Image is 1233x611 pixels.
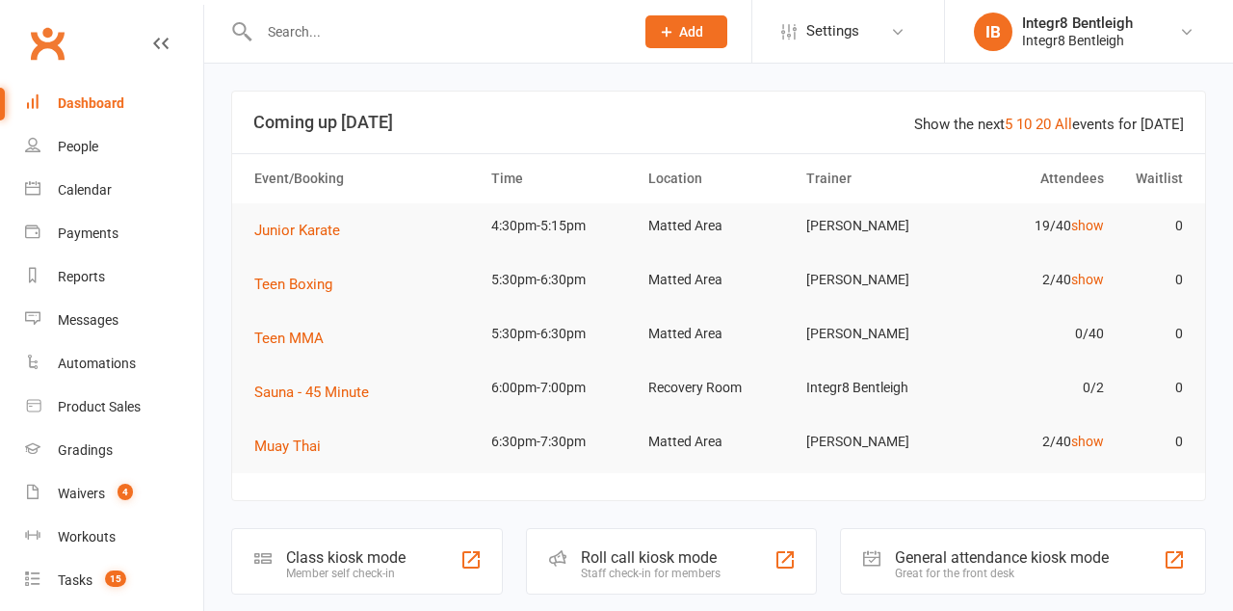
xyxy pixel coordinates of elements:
[25,299,203,342] a: Messages
[254,438,321,455] span: Muay Thai
[254,276,332,293] span: Teen Boxing
[25,472,203,516] a: Waivers 4
[25,125,203,169] a: People
[58,529,116,545] div: Workouts
[1113,203,1192,249] td: 0
[640,311,798,357] td: Matted Area
[483,311,641,357] td: 5:30pm-6:30pm
[955,154,1113,203] th: Attendees
[25,169,203,212] a: Calendar
[25,385,203,429] a: Product Sales
[1113,311,1192,357] td: 0
[895,567,1109,580] div: Great for the front desk
[254,435,334,458] button: Muay Thai
[640,419,798,465] td: Matted Area
[58,182,112,198] div: Calendar
[1113,365,1192,411] td: 0
[58,95,124,111] div: Dashboard
[806,10,859,53] span: Settings
[483,154,641,203] th: Time
[58,269,105,284] div: Reports
[955,419,1113,465] td: 2/40
[798,365,956,411] td: Integr8 Bentleigh
[1016,116,1032,133] a: 10
[286,567,406,580] div: Member self check-in
[645,15,727,48] button: Add
[1005,116,1012,133] a: 5
[58,399,141,414] div: Product Sales
[798,203,956,249] td: [PERSON_NAME]
[483,365,641,411] td: 6:00pm-7:00pm
[254,384,369,401] span: Sauna - 45 Minute
[798,311,956,357] td: [PERSON_NAME]
[25,212,203,255] a: Payments
[58,139,98,154] div: People
[253,18,620,45] input: Search...
[640,203,798,249] td: Matted Area
[1022,14,1133,32] div: Integr8 Bentleigh
[254,222,340,239] span: Junior Karate
[1071,434,1104,449] a: show
[1036,116,1051,133] a: 20
[253,113,1184,132] h3: Coming up [DATE]
[1113,419,1192,465] td: 0
[254,330,324,347] span: Teen MMA
[581,567,721,580] div: Staff check-in for members
[895,548,1109,567] div: General attendance kiosk mode
[25,516,203,559] a: Workouts
[581,548,721,567] div: Roll call kiosk mode
[25,429,203,472] a: Gradings
[254,273,346,296] button: Teen Boxing
[798,154,956,203] th: Trainer
[955,311,1113,357] td: 0/40
[640,257,798,303] td: Matted Area
[25,342,203,385] a: Automations
[1113,257,1192,303] td: 0
[118,484,133,500] span: 4
[955,365,1113,411] td: 0/2
[23,19,71,67] a: Clubworx
[1071,272,1104,287] a: show
[58,572,92,588] div: Tasks
[1022,32,1133,49] div: Integr8 Bentleigh
[58,226,118,241] div: Payments
[254,327,337,350] button: Teen MMA
[798,419,956,465] td: [PERSON_NAME]
[58,312,118,328] div: Messages
[25,559,203,602] a: Tasks 15
[483,257,641,303] td: 5:30pm-6:30pm
[254,381,382,404] button: Sauna - 45 Minute
[254,219,354,242] button: Junior Karate
[974,13,1012,51] div: IB
[1055,116,1072,133] a: All
[105,571,126,587] span: 15
[286,548,406,567] div: Class kiosk mode
[25,82,203,125] a: Dashboard
[914,113,1184,136] div: Show the next events for [DATE]
[25,255,203,299] a: Reports
[955,203,1113,249] td: 19/40
[1113,154,1192,203] th: Waitlist
[483,419,641,465] td: 6:30pm-7:30pm
[640,365,798,411] td: Recovery Room
[955,257,1113,303] td: 2/40
[246,154,483,203] th: Event/Booking
[798,257,956,303] td: [PERSON_NAME]
[679,24,703,40] span: Add
[1071,218,1104,233] a: show
[58,486,105,501] div: Waivers
[58,442,113,458] div: Gradings
[58,356,136,371] div: Automations
[640,154,798,203] th: Location
[483,203,641,249] td: 4:30pm-5:15pm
